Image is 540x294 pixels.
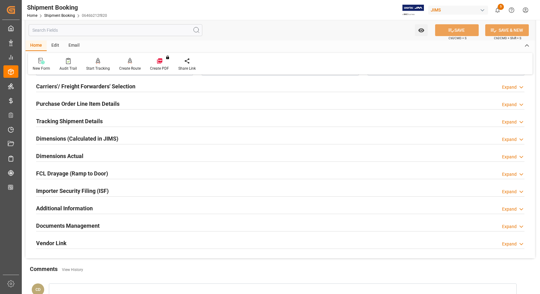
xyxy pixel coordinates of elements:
[505,3,519,17] button: Help Center
[86,66,110,71] div: Start Tracking
[36,117,103,125] h2: Tracking Shipment Details
[36,100,120,108] h2: Purchase Order Line Item Details
[435,24,479,36] button: SAVE
[428,4,491,16] button: JIMS
[502,241,517,247] div: Expand
[485,24,529,36] button: SAVE & NEW
[502,206,517,212] div: Expand
[36,222,100,230] h2: Documents Management
[415,24,428,36] button: open menu
[502,136,517,143] div: Expand
[29,24,202,36] input: Search Fields
[62,268,83,272] a: View History
[502,84,517,91] div: Expand
[27,3,107,12] div: Shipment Booking
[59,66,77,71] div: Audit Trail
[491,3,505,17] button: show 5 new notifications
[502,171,517,178] div: Expand
[47,40,64,51] div: Edit
[178,66,196,71] div: Share Link
[36,187,109,195] h2: Importer Security Filing (ISF)
[36,152,83,160] h2: Dimensions Actual
[502,101,517,108] div: Expand
[36,204,93,212] h2: Additional Information
[428,6,488,15] div: JIMS
[36,134,118,143] h2: Dimensions (Calculated in JIMS)
[44,13,75,18] a: Shipment Booking
[27,13,37,18] a: Home
[502,154,517,160] div: Expand
[402,5,424,16] img: Exertis%20JAM%20-%20Email%20Logo.jpg_1722504956.jpg
[36,239,67,247] h2: Vendor Link
[448,36,467,40] span: Ctrl/CMD + S
[36,82,135,91] h2: Carriers'/ Freight Forwarders' Selection
[502,223,517,230] div: Expand
[502,119,517,125] div: Expand
[36,169,108,178] h2: FCL Drayage (Ramp to Door)
[30,265,58,273] h2: Comments
[35,287,40,292] span: CD
[33,66,50,71] div: New Form
[64,40,84,51] div: Email
[502,189,517,195] div: Expand
[498,4,504,10] span: 5
[494,36,521,40] span: Ctrl/CMD + Shift + S
[26,40,47,51] div: Home
[119,66,141,71] div: Create Route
